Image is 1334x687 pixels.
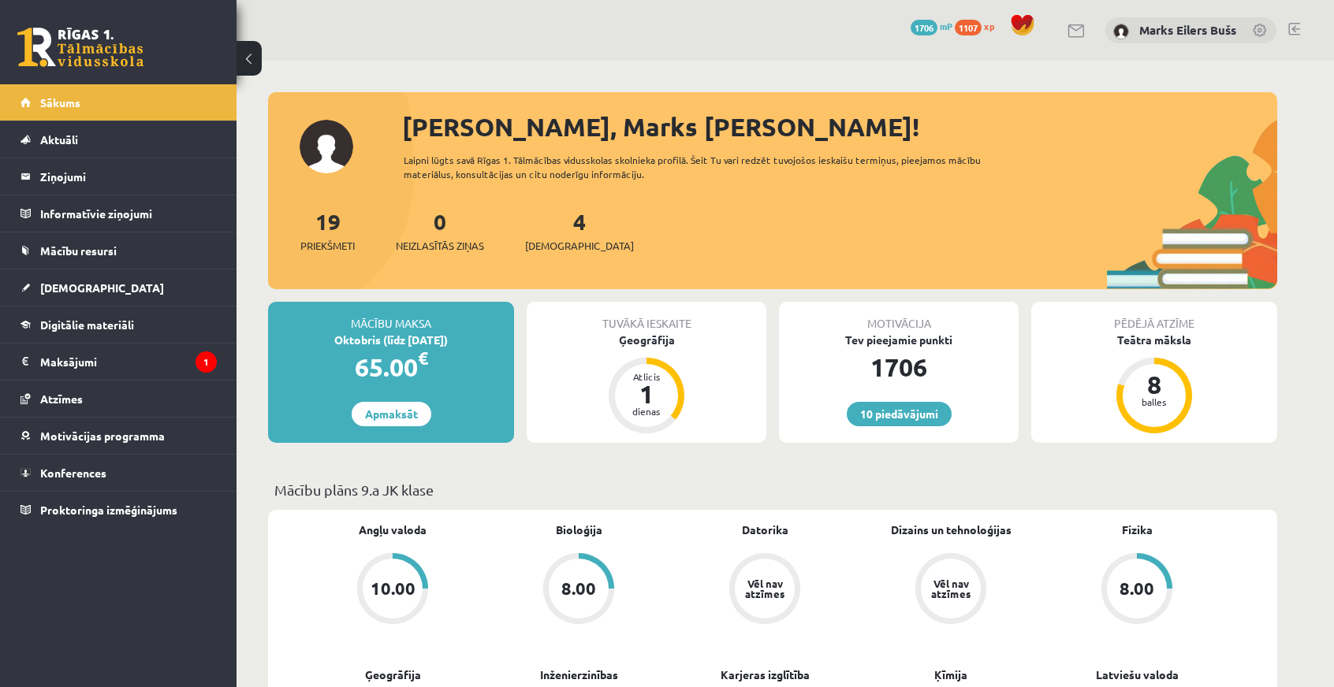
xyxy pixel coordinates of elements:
[20,418,217,454] a: Motivācijas programma
[1031,332,1277,436] a: Teātra māksla 8 balles
[672,553,858,627] a: Vēl nav atzīmes
[20,455,217,491] a: Konferences
[742,522,788,538] a: Datorika
[561,580,596,597] div: 8.00
[955,20,1002,32] a: 1107 xp
[779,348,1019,386] div: 1706
[556,522,602,538] a: Bioloģija
[396,238,484,254] span: Neizlasītās ziņas
[40,318,134,332] span: Digitālie materiāli
[1122,522,1153,538] a: Fizika
[911,20,952,32] a: 1706 mP
[40,195,217,232] legend: Informatīvie ziņojumi
[20,195,217,232] a: Informatīvie ziņojumi
[268,302,514,332] div: Mācību maksa
[40,158,217,195] legend: Ziņojumi
[527,302,766,332] div: Tuvākā ieskaite
[1139,22,1236,38] a: Marks Eilers Bušs
[20,343,217,380] a: Maksājumi1
[20,306,217,343] a: Digitālie materiāli
[527,332,766,436] a: Ģeogrāfija Atlicis 1 dienas
[20,121,217,158] a: Aktuāli
[1031,302,1277,332] div: Pēdējā atzīme
[396,207,484,254] a: 0Neizlasītās ziņas
[779,302,1019,332] div: Motivācija
[17,28,143,67] a: Rīgas 1. Tālmācības vidusskola
[268,332,514,348] div: Oktobris (līdz [DATE])
[486,553,672,627] a: 8.00
[847,402,952,426] a: 10 piedāvājumi
[525,207,634,254] a: 4[DEMOGRAPHIC_DATA]
[365,667,421,683] a: Ģeogrāfija
[300,238,355,254] span: Priekšmeti
[1031,332,1277,348] div: Teātra māksla
[40,392,83,406] span: Atzīmes
[1044,553,1230,627] a: 8.00
[525,238,634,254] span: [DEMOGRAPHIC_DATA]
[402,108,1277,146] div: [PERSON_NAME], Marks [PERSON_NAME]!
[1113,24,1129,39] img: Marks Eilers Bušs
[984,20,994,32] span: xp
[371,580,415,597] div: 10.00
[891,522,1012,538] a: Dizains un tehnoloģijas
[40,466,106,480] span: Konferences
[940,20,952,32] span: mP
[1096,667,1179,683] a: Latviešu valoda
[20,269,217,306] a: [DEMOGRAPHIC_DATA]
[623,407,670,416] div: dienas
[858,553,1044,627] a: Vēl nav atzīmes
[540,667,618,683] a: Inženierzinības
[268,348,514,386] div: 65.00
[196,351,217,373] i: 1
[934,667,967,683] a: Ķīmija
[404,153,1009,181] div: Laipni lūgts savā Rīgas 1. Tālmācības vidusskolas skolnieka profilā. Šeit Tu vari redzēt tuvojošo...
[40,95,80,110] span: Sākums
[300,553,486,627] a: 10.00
[274,479,1271,500] p: Mācību plāns 9.a JK klase
[955,20,982,35] span: 1107
[1131,372,1178,397] div: 8
[40,132,78,147] span: Aktuāli
[527,332,766,348] div: Ģeogrāfija
[20,232,217,269] a: Mācību resursi
[20,158,217,195] a: Ziņojumi
[40,429,165,443] span: Motivācijas programma
[40,280,164,295] span: [DEMOGRAPHIC_DATA]
[779,332,1019,348] div: Tev pieejamie punkti
[40,343,217,380] legend: Maksājumi
[929,578,973,599] div: Vēl nav atzīmes
[623,381,670,407] div: 1
[352,402,431,426] a: Apmaksāt
[40,243,117,258] span: Mācību resursi
[418,347,428,369] span: €
[623,372,670,381] div: Atlicis
[20,84,217,121] a: Sākums
[40,503,177,517] span: Proktoringa izmēģinājums
[1120,580,1154,597] div: 8.00
[743,578,787,599] div: Vēl nav atzīmes
[1131,397,1178,407] div: balles
[911,20,937,35] span: 1706
[721,667,810,683] a: Karjeras izglītība
[20,381,217,417] a: Atzīmes
[359,522,427,538] a: Angļu valoda
[20,492,217,528] a: Proktoringa izmēģinājums
[300,207,355,254] a: 19Priekšmeti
